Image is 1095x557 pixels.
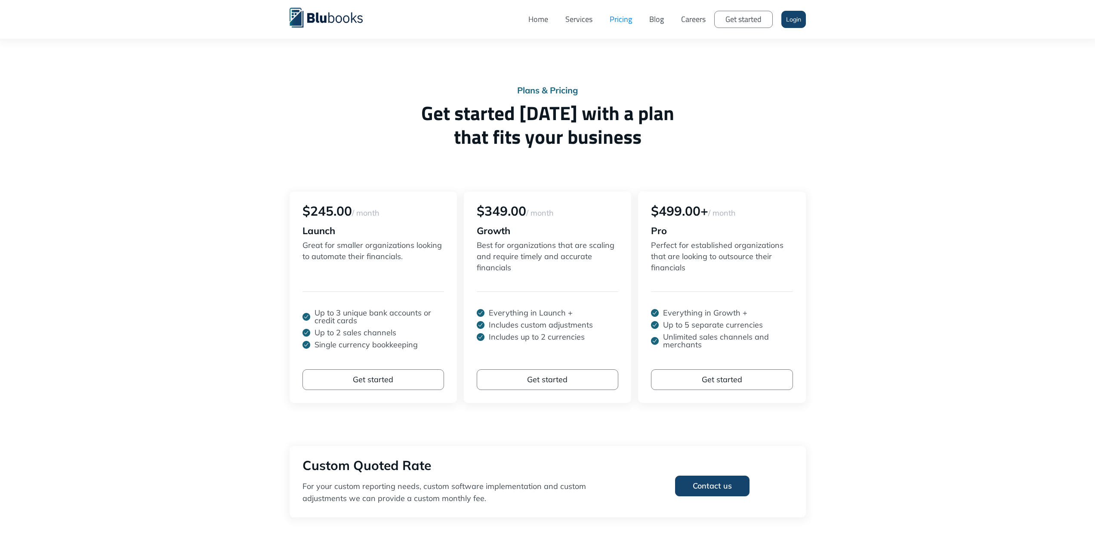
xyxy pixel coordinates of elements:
p: Up to 5 separate currencies [663,321,763,329]
a: Services [557,6,601,32]
a: Get started [714,11,773,28]
a: Login [781,11,806,28]
a: Pricing [601,6,641,32]
a: Get started [302,369,444,390]
span: / month [352,208,379,218]
div: Plans & Pricing [290,86,806,95]
p: Everything in Launch + [489,309,573,317]
a: home [290,6,376,28]
div: $245.00 [302,204,444,217]
p: Up to 3 unique bank accounts or credit cards [315,309,444,325]
p: For your custom reporting needs, custom software implementation and custom adjustments we can pro... [302,480,625,504]
p: Unlimited sales channels and merchants [663,333,793,349]
p: Best for organizations that are scaling and require timely and accurate financials [477,240,618,274]
div: Pro [651,226,793,235]
span: / month [526,208,554,218]
p: Great for smaller organizations looking to automate their financials. [302,240,444,274]
span: that fits your business [290,125,806,149]
h1: Get started [DATE] with a plan [290,101,806,149]
div: Growth [477,226,618,235]
a: Contact us [675,476,750,496]
a: Home [520,6,557,32]
a: Get started [651,369,793,390]
a: Get started [477,369,618,390]
p: Everything in Growth + [663,309,747,317]
div: Launch [302,226,444,235]
a: Careers [672,6,714,32]
p: Includes custom adjustments [489,321,593,329]
div: Custom Quoted Rate [302,459,625,472]
p: Perfect for established organizations that are looking to outsource their financials [651,240,793,274]
div: $349.00 [477,204,618,217]
div: $499.00+ [651,204,793,217]
p: Includes up to 2 currencies [489,333,585,341]
span: / month [708,208,736,218]
p: Up to 2 sales channels [315,329,396,337]
a: Blog [641,6,672,32]
p: Single currency bookkeeping [315,341,418,349]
